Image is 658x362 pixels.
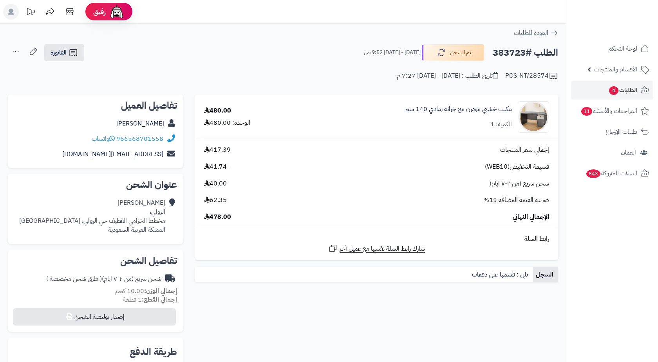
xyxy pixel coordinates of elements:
[469,267,533,282] a: تابي : قسمها على دفعات
[514,28,558,38] a: العودة للطلبات
[621,147,636,158] span: العملاء
[608,43,637,54] span: لوحة التحكم
[485,162,549,171] span: قسيمة التخفيض(WEB10)
[609,86,618,95] span: 4
[204,118,250,127] div: الوحدة: 480.00
[422,44,484,61] button: تم الشحن
[340,244,425,253] span: شارك رابط السلة نفسها مع عميل آخر
[14,101,177,110] h2: تفاصيل العميل
[115,286,177,296] small: 10.00 كجم
[571,164,653,183] a: السلات المتروكة843
[490,120,512,129] div: الكمية: 1
[142,295,177,304] strong: إجمالي القطع:
[397,71,498,80] div: تاريخ الطلب : [DATE] - [DATE] 7:27 م
[518,101,549,133] img: 1758364909-1-90x90.jpg
[14,180,177,189] h2: عنوان الشحن
[571,143,653,162] a: العملاء
[514,28,548,38] span: العودة للطلبات
[144,286,177,296] strong: إجمالي الوزن:
[500,146,549,155] span: إجمالي سعر المنتجات
[586,168,637,179] span: السلات المتروكة
[533,267,558,282] a: السجل
[328,244,425,253] a: شارك رابط السلة نفسها مع عميل آخر
[571,81,653,100] a: الطلبات4
[123,295,177,304] small: 1 قطعة
[571,39,653,58] a: لوحة التحكم
[46,275,161,284] div: شحن سريع (من ٢-٧ ايام)
[62,149,163,159] a: [EMAIL_ADDRESS][DOMAIN_NAME]
[92,134,115,144] a: واتساب
[109,4,125,20] img: ai-face.png
[594,64,637,75] span: الأقسام والمنتجات
[204,196,227,205] span: 62.35
[204,106,231,115] div: 480.00
[586,169,600,178] span: 843
[483,196,549,205] span: ضريبة القيمة المضافة 15%
[608,85,637,96] span: الطلبات
[13,308,176,326] button: إصدار بوليصة الشحن
[204,146,231,155] span: 417.39
[14,256,177,266] h2: تفاصيل الشحن
[46,274,102,284] span: ( طرق شحن مخصصة )
[581,107,592,116] span: 11
[19,198,165,234] div: [PERSON_NAME] الروابي، مخطط الخزامي القطيف حي الروابي، [GEOGRAPHIC_DATA] المملكة العربية السعودية
[44,44,84,61] a: الفاتورة
[405,105,512,114] a: مكتب خشبي مودرن مع خزانة رمادي 140 سم
[51,48,67,57] span: الفاتورة
[490,179,549,188] span: شحن سريع (من ٢-٧ ايام)
[493,45,558,61] h2: الطلب #383723
[93,7,106,16] span: رفيق
[571,102,653,120] a: المراجعات والأسئلة11
[116,134,163,144] a: 966568701558
[605,6,651,22] img: logo-2.png
[204,179,227,188] span: 40.00
[21,4,40,22] a: تحديثات المنصة
[513,213,549,222] span: الإجمالي النهائي
[116,119,164,128] a: [PERSON_NAME]
[571,122,653,141] a: طلبات الإرجاع
[130,347,177,357] h2: طريقة الدفع
[364,49,421,56] small: [DATE] - [DATE] 9:52 ص
[580,106,637,116] span: المراجعات والأسئلة
[204,162,229,171] span: -41.74
[505,71,558,81] div: POS-NT/28574
[606,126,637,137] span: طلبات الإرجاع
[204,213,231,222] span: 478.00
[198,235,555,244] div: رابط السلة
